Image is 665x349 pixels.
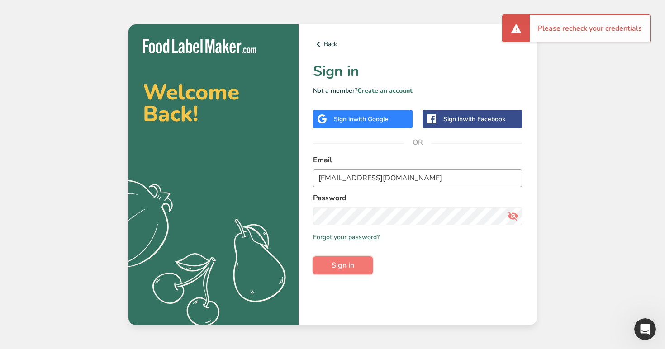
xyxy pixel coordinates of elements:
[353,115,389,123] span: with Google
[313,39,522,50] a: Back
[357,86,413,95] a: Create an account
[313,86,522,95] p: Not a member?
[443,114,505,124] div: Sign in
[143,39,256,54] img: Food Label Maker
[313,61,522,82] h1: Sign in
[334,114,389,124] div: Sign in
[404,129,431,156] span: OR
[313,169,522,187] input: Enter Your Email
[634,318,656,340] iframe: Intercom live chat
[313,256,373,274] button: Sign in
[143,81,284,125] h2: Welcome Back!
[313,193,522,203] label: Password
[313,232,380,242] a: Forgot your password?
[313,155,522,165] label: Email
[463,115,505,123] span: with Facebook
[530,15,650,42] div: Please recheck your credentials
[332,260,354,271] span: Sign in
